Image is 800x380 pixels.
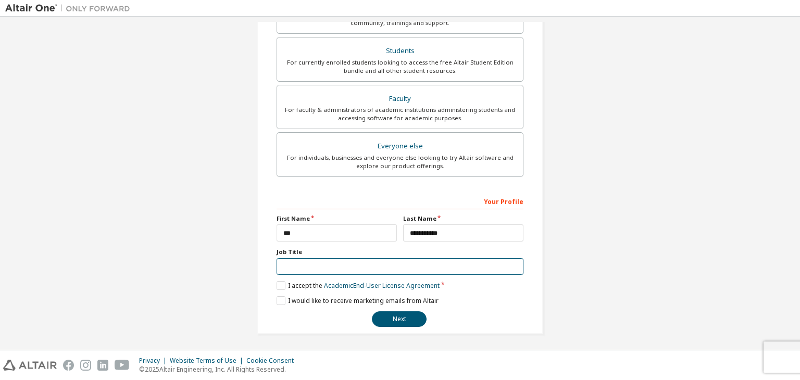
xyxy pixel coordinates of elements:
label: First Name [277,214,397,223]
button: Next [372,311,427,327]
img: altair_logo.svg [3,360,57,371]
div: For faculty & administrators of academic institutions administering students and accessing softwa... [283,106,517,122]
label: I would like to receive marketing emails from Altair [277,296,439,305]
img: linkedin.svg [97,360,108,371]
div: Faculty [283,92,517,106]
label: I accept the [277,281,440,290]
img: instagram.svg [80,360,91,371]
img: facebook.svg [63,360,74,371]
img: youtube.svg [115,360,130,371]
a: Academic End-User License Agreement [324,281,440,290]
div: For currently enrolled students looking to access the free Altair Student Edition bundle and all ... [283,58,517,75]
div: Website Terms of Use [170,357,246,365]
div: For individuals, businesses and everyone else looking to try Altair software and explore our prod... [283,154,517,170]
p: © 2025 Altair Engineering, Inc. All Rights Reserved. [139,365,300,374]
label: Job Title [277,248,523,256]
label: Last Name [403,214,523,223]
div: Your Profile [277,193,523,209]
img: Altair One [5,3,135,14]
div: Cookie Consent [246,357,300,365]
div: Students [283,44,517,58]
div: Privacy [139,357,170,365]
div: Everyone else [283,139,517,154]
